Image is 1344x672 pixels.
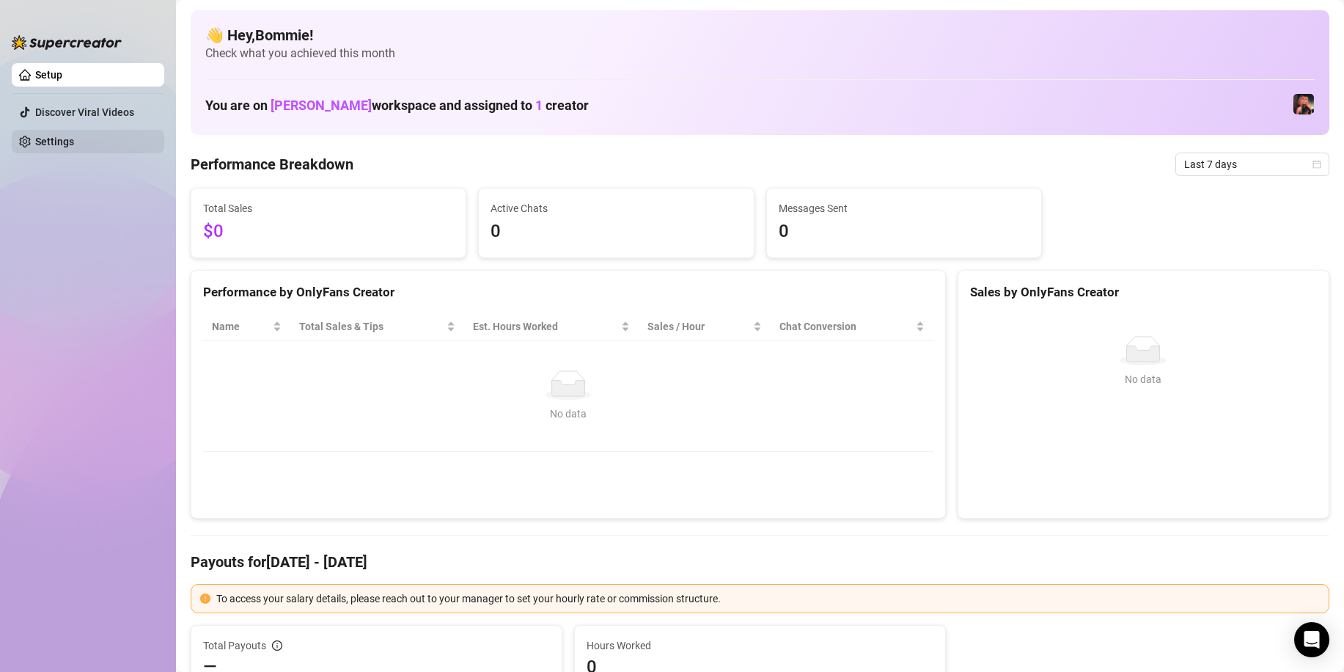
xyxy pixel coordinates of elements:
span: Hours Worked [587,638,933,654]
div: No data [218,406,919,422]
div: Est. Hours Worked [473,318,618,335]
span: Total Sales [203,200,454,216]
div: No data [976,371,1311,387]
span: [PERSON_NAME] [271,98,372,113]
a: Setup [35,69,62,81]
a: Settings [35,136,74,147]
div: Open Intercom Messenger [1294,622,1329,657]
th: Chat Conversion [771,313,933,341]
a: Discover Viral Videos [35,106,134,118]
span: Active Chats [491,200,741,216]
span: Total Sales & Tips [299,318,444,335]
span: $0 [203,218,454,246]
div: To access your salary details, please reach out to your manager to set your hourly rate or commis... [216,591,1320,607]
h4: Payouts for [DATE] - [DATE] [191,552,1329,572]
span: Total Payouts [203,638,266,654]
img: Cherry (@cherrymavrik) [1293,94,1314,114]
div: Sales by OnlyFans Creator [970,282,1317,302]
span: 0 [779,218,1029,246]
span: 1 [535,98,543,113]
span: Messages Sent [779,200,1029,216]
span: Chat Conversion [779,318,913,335]
h4: Performance Breakdown [191,154,353,175]
span: 0 [491,218,741,246]
span: Name [212,318,270,335]
span: calendar [1312,160,1321,169]
span: Check what you achieved this month [205,45,1315,62]
span: info-circle [272,640,282,651]
h1: You are on workspace and assigned to creator [205,98,589,114]
span: exclamation-circle [200,594,210,604]
img: logo-BBDzfeDw.svg [12,35,122,50]
div: Performance by OnlyFans Creator [203,282,933,302]
span: Sales / Hour [647,318,750,335]
th: Name [203,313,290,341]
th: Sales / Hour [639,313,771,341]
th: Total Sales & Tips [290,313,464,341]
span: Last 7 days [1184,153,1321,175]
h4: 👋 Hey, Bommie ! [205,25,1315,45]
